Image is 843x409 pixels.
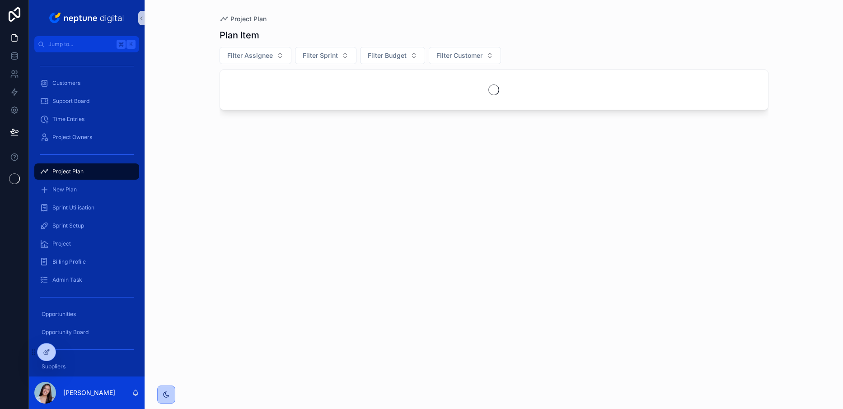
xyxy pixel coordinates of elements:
[52,134,92,141] span: Project Owners
[34,111,139,127] a: Time Entries
[227,51,273,60] span: Filter Assignee
[34,36,139,52] button: Jump to...K
[52,222,84,229] span: Sprint Setup
[34,218,139,234] a: Sprint Setup
[34,129,139,145] a: Project Owners
[34,306,139,322] a: Opportunities
[34,254,139,270] a: Billing Profile
[34,200,139,216] a: Sprint Utilisation
[34,93,139,109] a: Support Board
[220,14,267,23] a: Project Plan
[230,14,267,23] span: Project Plan
[368,51,407,60] span: Filter Budget
[52,168,84,175] span: Project Plan
[220,29,259,42] h1: Plan Item
[52,240,71,247] span: Project
[436,51,482,60] span: Filter Customer
[42,363,66,370] span: Suppliers
[52,276,82,284] span: Admin Task
[34,181,139,198] a: New Plan
[34,358,139,375] a: Suppliers
[34,163,139,180] a: Project Plan
[52,258,86,265] span: Billing Profile
[52,204,94,211] span: Sprint Utilisation
[429,47,501,64] button: Select Button
[34,272,139,288] a: Admin Task
[360,47,425,64] button: Select Button
[220,47,291,64] button: Select Button
[47,11,126,25] img: App logo
[42,311,76,318] span: Opportunities
[63,388,115,397] p: [PERSON_NAME]
[29,52,145,376] div: scrollable content
[34,324,139,340] a: Opportunity Board
[303,51,338,60] span: Filter Sprint
[52,98,89,105] span: Support Board
[127,41,135,48] span: K
[34,75,139,91] a: Customers
[52,116,84,123] span: Time Entries
[52,79,80,87] span: Customers
[295,47,356,64] button: Select Button
[34,236,139,252] a: Project
[42,329,89,336] span: Opportunity Board
[48,41,113,48] span: Jump to...
[52,186,77,193] span: New Plan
